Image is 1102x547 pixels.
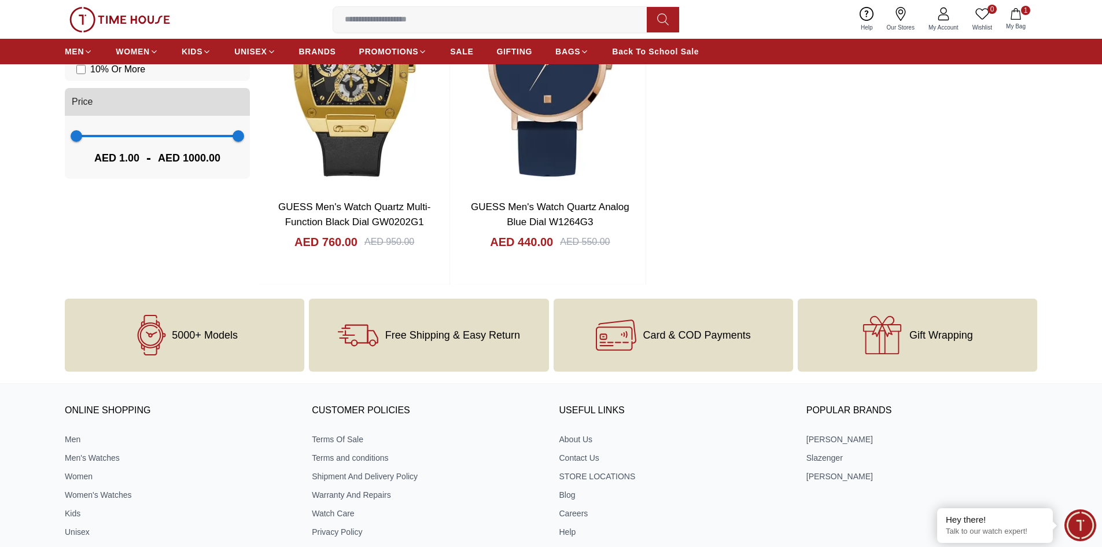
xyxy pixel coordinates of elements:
[312,526,543,538] a: Privacy Policy
[299,41,336,62] a: BRANDS
[312,402,543,420] h3: CUSTOMER POLICIES
[182,46,202,57] span: KIDS
[65,402,296,420] h3: ONLINE SHOPPING
[643,329,751,341] span: Card & COD Payments
[909,329,973,341] span: Gift Wrapping
[471,201,629,227] a: GUESS Men's Watch Quartz Analog Blue Dial W1264G3
[65,452,296,464] a: Men's Watches
[76,65,86,74] input: 10% Or More
[312,452,543,464] a: Terms and conditions
[312,471,543,482] a: Shipment And Delivery Policy
[555,41,589,62] a: BAGS
[312,508,543,519] a: Watch Care
[806,402,1037,420] h3: Popular Brands
[559,526,790,538] a: Help
[65,46,84,57] span: MEN
[72,95,93,109] span: Price
[278,201,430,227] a: GUESS Men's Watch Quartz Multi-Function Black Dial GW0202G1
[496,46,532,57] span: GIFTING
[854,5,880,34] a: Help
[299,46,336,57] span: BRANDS
[385,329,520,341] span: Free Shipping & Easy Return
[94,150,139,166] span: AED 1.00
[559,434,790,445] a: About Us
[234,41,275,62] a: UNISEX
[946,514,1044,526] div: Hey there!
[882,23,919,32] span: Our Stores
[496,41,532,62] a: GIFTING
[116,46,150,57] span: WOMEN
[1001,22,1030,31] span: My Bag
[65,489,296,501] a: Women's Watches
[65,41,93,62] a: MEN
[559,508,790,519] a: Careers
[856,23,878,32] span: Help
[968,23,997,32] span: Wishlist
[560,235,610,249] div: AED 550.00
[182,41,211,62] a: KIDS
[294,234,357,250] h4: AED 760.00
[65,88,250,116] button: Price
[1021,6,1030,15] span: 1
[359,41,427,62] a: PROMOTIONS
[65,526,296,538] a: Unisex
[559,489,790,501] a: Blog
[69,7,170,32] img: ...
[806,452,1037,464] a: Slazenger
[987,5,997,14] span: 0
[65,508,296,519] a: Kids
[880,5,922,34] a: Our Stores
[139,149,158,167] span: -
[450,41,473,62] a: SALE
[806,471,1037,482] a: [PERSON_NAME]
[65,434,296,445] a: Men
[999,6,1033,33] button: 1My Bag
[612,46,699,57] span: Back To School Sale
[924,23,963,32] span: My Account
[555,46,580,57] span: BAGS
[65,471,296,482] a: Women
[946,527,1044,537] p: Talk to our watch expert!
[559,452,790,464] a: Contact Us
[364,235,414,249] div: AED 950.00
[490,234,553,250] h4: AED 440.00
[612,41,699,62] a: Back To School Sale
[312,489,543,501] a: Warranty And Repairs
[359,46,419,57] span: PROMOTIONS
[116,41,159,62] a: WOMEN
[450,46,473,57] span: SALE
[234,46,267,57] span: UNISEX
[559,402,790,420] h3: USEFUL LINKS
[965,5,999,34] a: 0Wishlist
[806,434,1037,445] a: [PERSON_NAME]
[172,329,238,341] span: 5000+ Models
[158,150,220,166] span: AED 1000.00
[312,434,543,445] a: Terms Of Sale
[90,63,145,76] span: 10 % Or More
[1064,509,1096,541] div: Chat Widget
[559,471,790,482] a: STORE LOCATIONS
